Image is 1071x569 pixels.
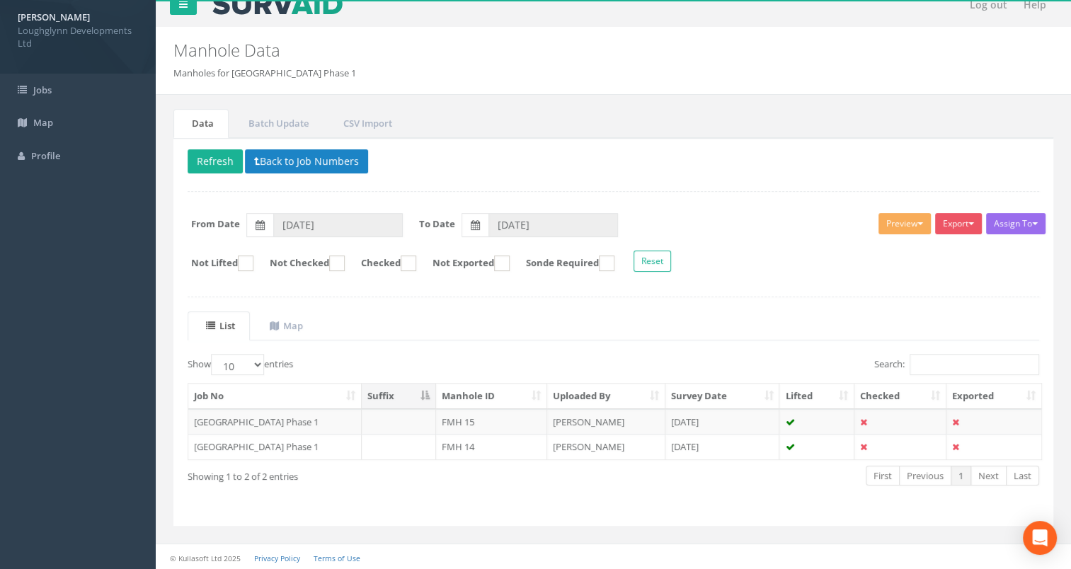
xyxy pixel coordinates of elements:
[1023,521,1057,555] div: Open Intercom Messenger
[512,255,614,271] label: Sonde Required
[188,149,243,173] button: Refresh
[779,384,854,409] th: Lifted: activate to sort column ascending
[206,319,235,332] uib-tab-heading: List
[854,384,946,409] th: Checked: activate to sort column ascending
[874,354,1039,375] label: Search:
[419,217,455,231] label: To Date
[33,116,53,129] span: Map
[245,149,368,173] button: Back to Job Numbers
[18,11,90,23] strong: [PERSON_NAME]
[254,553,300,563] a: Privacy Policy
[1006,466,1039,486] a: Last
[547,434,665,459] td: [PERSON_NAME]
[188,311,250,340] a: List
[18,24,138,50] span: Loughglynn Developments Ltd
[270,319,303,332] uib-tab-heading: Map
[665,434,780,459] td: [DATE]
[935,213,982,234] button: Export
[488,213,618,237] input: To Date
[188,409,362,435] td: [GEOGRAPHIC_DATA] Phase 1
[866,466,900,486] a: First
[173,109,229,138] a: Data
[230,109,323,138] a: Batch Update
[18,7,138,50] a: [PERSON_NAME] Loughglynn Developments Ltd
[436,384,547,409] th: Manhole ID: activate to sort column ascending
[946,384,1041,409] th: Exported: activate to sort column ascending
[347,255,416,271] label: Checked
[665,384,780,409] th: Survey Date: activate to sort column ascending
[273,213,403,237] input: From Date
[634,251,671,272] button: Reset
[211,354,264,375] select: Showentries
[665,409,780,435] td: [DATE]
[31,149,60,162] span: Profile
[325,109,407,138] a: CSV Import
[547,409,665,435] td: [PERSON_NAME]
[170,553,241,563] small: © Kullasoft Ltd 2025
[436,409,547,435] td: FMH 15
[177,255,253,271] label: Not Lifted
[256,255,345,271] label: Not Checked
[173,67,356,80] li: Manholes for [GEOGRAPHIC_DATA] Phase 1
[191,217,240,231] label: From Date
[899,466,951,486] a: Previous
[878,213,931,234] button: Preview
[986,213,1046,234] button: Assign To
[951,466,971,486] a: 1
[188,384,362,409] th: Job No: activate to sort column ascending
[188,464,530,483] div: Showing 1 to 2 of 2 entries
[314,553,360,563] a: Terms of Use
[970,466,1007,486] a: Next
[436,434,547,459] td: FMH 14
[418,255,510,271] label: Not Exported
[188,354,293,375] label: Show entries
[251,311,318,340] a: Map
[173,41,903,59] h2: Manhole Data
[188,434,362,459] td: [GEOGRAPHIC_DATA] Phase 1
[33,84,52,96] span: Jobs
[910,354,1039,375] input: Search:
[547,384,665,409] th: Uploaded By: activate to sort column ascending
[362,384,436,409] th: Suffix: activate to sort column descending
